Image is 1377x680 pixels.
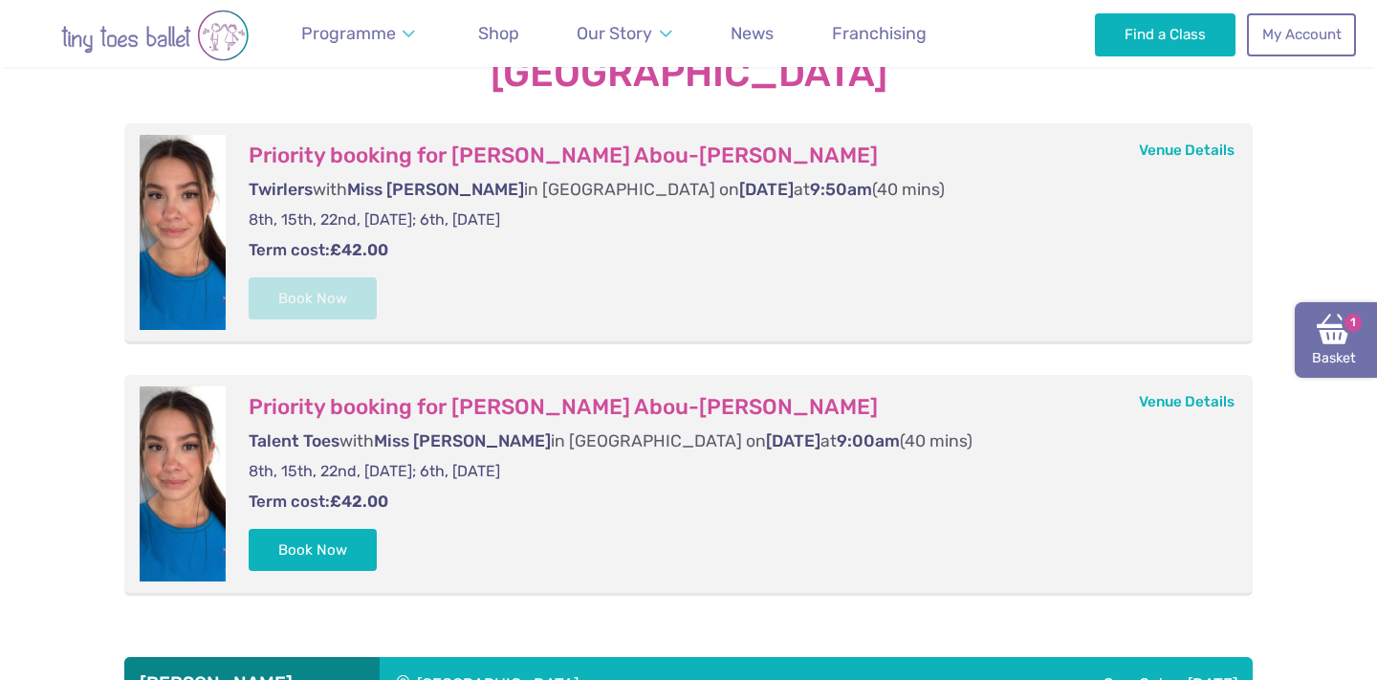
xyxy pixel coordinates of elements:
span: News [731,23,774,43]
span: Miss [PERSON_NAME] [374,431,551,450]
span: Franchising [832,23,927,43]
span: [DATE] [739,180,794,199]
a: Our Story [568,12,681,55]
button: Book Now [249,529,377,571]
span: 9:50am [810,180,872,199]
button: Book Now [249,277,377,319]
p: with in [GEOGRAPHIC_DATA] on at (40 mins) [249,429,1214,453]
a: News [722,12,782,55]
a: Venue Details [1139,142,1235,159]
a: Programme [293,12,425,55]
img: tiny toes ballet [21,10,289,61]
span: 1 [1342,311,1365,334]
span: 9:00am [837,431,900,450]
span: Our Story [577,23,652,43]
a: Basket1 [1295,302,1377,379]
span: Programme [301,23,396,43]
a: My Account [1247,13,1356,55]
span: Talent Toes [249,431,339,450]
p: Term cost: [249,239,1214,262]
a: Franchising [823,12,935,55]
strong: [GEOGRAPHIC_DATA] [124,53,1253,95]
a: Find a Class [1095,13,1235,55]
span: Twirlers [249,180,313,199]
a: Shop [470,12,528,55]
span: [DATE] [766,431,820,450]
a: Venue Details [1139,393,1235,410]
h3: Priority booking for [PERSON_NAME] Abou-[PERSON_NAME] [249,143,1214,169]
span: Shop [478,23,519,43]
p: with in [GEOGRAPHIC_DATA] on at (40 mins) [249,178,1214,202]
p: Term cost: [249,491,1214,514]
p: 8th, 15th, 22nd, [DATE]; 6th, [DATE] [249,209,1214,230]
strong: £42.00 [330,492,388,511]
p: 8th, 15th, 22nd, [DATE]; 6th, [DATE] [249,461,1214,482]
span: Miss [PERSON_NAME] [347,180,524,199]
strong: £42.00 [330,240,388,259]
h3: Priority booking for [PERSON_NAME] Abou-[PERSON_NAME] [249,394,1214,421]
